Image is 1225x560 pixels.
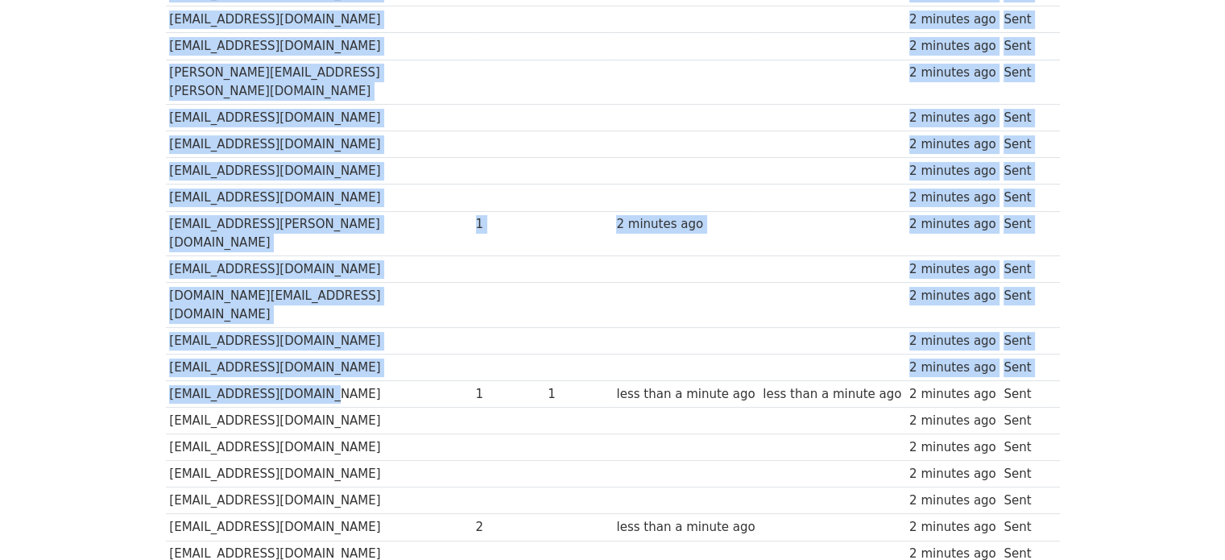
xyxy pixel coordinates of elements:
td: [EMAIL_ADDRESS][DOMAIN_NAME] [166,158,472,185]
div: 2 minutes ago [909,162,996,180]
td: [EMAIL_ADDRESS][DOMAIN_NAME] [166,185,472,211]
td: [EMAIL_ADDRESS][DOMAIN_NAME] [166,6,472,33]
td: Sent [999,327,1051,354]
td: Sent [999,381,1051,408]
td: Sent [999,33,1051,60]
div: less than a minute ago [616,518,755,537]
div: 2 minutes ago [909,385,996,404]
td: [EMAIL_ADDRESS][DOMAIN_NAME] [166,381,472,408]
td: Sent [999,487,1051,514]
td: Sent [999,6,1051,33]
div: 2 [476,518,540,537]
div: 2 minutes ago [909,215,996,234]
td: Sent [999,354,1051,380]
td: Sent [999,131,1051,158]
td: [EMAIL_ADDRESS][DOMAIN_NAME] [166,434,472,461]
div: 2 minutes ago [909,189,996,207]
td: [EMAIL_ADDRESS][DOMAIN_NAME] [166,461,472,487]
td: Sent [999,105,1051,131]
td: Sent [999,256,1051,283]
td: [EMAIL_ADDRESS][DOMAIN_NAME] [166,408,472,434]
div: 2 minutes ago [909,37,996,56]
div: less than a minute ago [763,385,901,404]
div: 1 [476,385,540,404]
div: 2 minutes ago [909,492,996,510]
div: 2 minutes ago [909,465,996,483]
td: [EMAIL_ADDRESS][DOMAIN_NAME] [166,105,472,131]
div: 2 minutes ago [909,359,996,377]
td: [EMAIL_ADDRESS][DOMAIN_NAME] [166,514,472,541]
td: [EMAIL_ADDRESS][DOMAIN_NAME] [166,327,472,354]
td: Sent [999,434,1051,461]
iframe: Chat Widget [1144,483,1225,560]
td: Sent [999,185,1051,211]
td: [EMAIL_ADDRESS][DOMAIN_NAME] [166,256,472,283]
div: 2 minutes ago [909,287,996,305]
div: Tiện ích trò chuyện [1144,483,1225,560]
div: 2 minutes ago [909,260,996,279]
div: 2 minutes ago [616,215,755,234]
div: less than a minute ago [616,385,755,404]
td: [EMAIL_ADDRESS][DOMAIN_NAME] [166,354,472,380]
div: 2 minutes ago [909,518,996,537]
td: Sent [999,158,1051,185]
div: 2 minutes ago [909,438,996,457]
td: [EMAIL_ADDRESS][DOMAIN_NAME] [166,131,472,158]
div: 1 [476,215,540,234]
td: [PERSON_NAME][EMAIL_ADDRESS][PERSON_NAME][DOMAIN_NAME] [166,60,472,105]
div: 2 minutes ago [909,332,996,351]
td: Sent [999,60,1051,105]
div: 2 minutes ago [909,109,996,127]
div: 2 minutes ago [909,10,996,29]
td: [EMAIL_ADDRESS][PERSON_NAME][DOMAIN_NAME] [166,211,472,256]
td: [DOMAIN_NAME][EMAIL_ADDRESS][DOMAIN_NAME] [166,283,472,328]
div: 2 minutes ago [909,135,996,154]
td: Sent [999,461,1051,487]
div: 2 minutes ago [909,412,996,430]
td: Sent [999,408,1051,434]
td: Sent [999,283,1051,328]
div: 1 [548,385,609,404]
td: [EMAIL_ADDRESS][DOMAIN_NAME] [166,33,472,60]
td: Sent [999,514,1051,541]
td: [EMAIL_ADDRESS][DOMAIN_NAME] [166,487,472,514]
div: 2 minutes ago [909,64,996,82]
td: Sent [999,211,1051,256]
